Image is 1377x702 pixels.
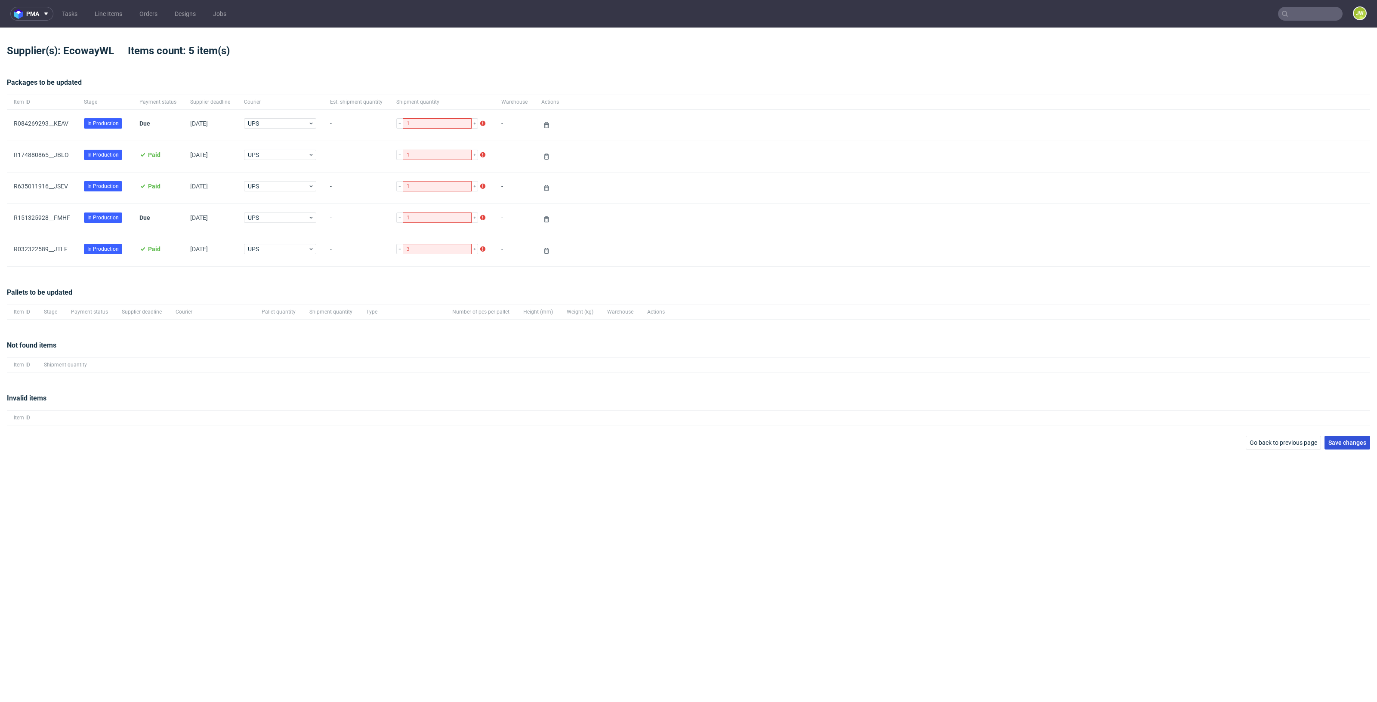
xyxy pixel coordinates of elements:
[244,99,316,106] span: Courier
[607,308,633,316] span: Warehouse
[190,183,208,190] span: [DATE]
[1328,440,1366,446] span: Save changes
[14,151,69,158] a: R174880865__JBLO
[10,7,53,21] button: pma
[7,393,1370,410] div: Invalid items
[452,308,509,316] span: Number of pcs per pallet
[190,120,208,127] span: [DATE]
[501,183,528,193] span: -
[208,7,232,21] a: Jobs
[541,99,559,106] span: Actions
[366,308,438,316] span: Type
[71,308,108,316] span: Payment status
[501,246,528,256] span: -
[1246,436,1321,450] button: Go back to previous page
[57,7,83,21] a: Tasks
[501,99,528,106] span: Warehouse
[87,182,119,190] span: In Production
[309,308,352,316] span: Shipment quantity
[190,99,230,106] span: Supplier deadline
[26,11,39,17] span: pma
[14,99,70,106] span: Item ID
[190,214,208,221] span: [DATE]
[139,120,150,127] span: Due
[248,245,308,253] span: UPS
[647,308,665,316] span: Actions
[14,9,26,19] img: logo
[14,414,30,422] span: Item ID
[14,308,30,316] span: Item ID
[1250,440,1317,446] span: Go back to previous page
[128,45,244,57] span: Items count: 5 item(s)
[87,214,119,222] span: In Production
[7,45,128,57] span: Supplier(s): EcowayWL
[176,308,248,316] span: Courier
[139,214,150,221] span: Due
[190,246,208,252] span: [DATE]
[330,151,383,162] span: -
[190,151,208,158] span: [DATE]
[330,120,383,130] span: -
[170,7,201,21] a: Designs
[248,213,308,222] span: UPS
[139,99,176,106] span: Payment status
[90,7,127,21] a: Line Items
[7,77,1370,95] div: Packages to be updated
[134,7,163,21] a: Orders
[14,361,30,369] span: Item ID
[501,151,528,162] span: -
[87,120,119,127] span: In Production
[1325,436,1370,450] button: Save changes
[330,183,383,193] span: -
[87,245,119,253] span: In Production
[330,246,383,256] span: -
[148,183,161,190] span: Paid
[14,246,68,252] a: R032322589__JTLF
[148,151,161,158] span: Paid
[501,120,528,130] span: -
[523,308,553,316] span: Height (mm)
[44,308,57,316] span: Stage
[567,308,593,316] span: Weight (kg)
[330,99,383,106] span: Est. shipment quantity
[262,308,296,316] span: Pallet quantity
[122,308,162,316] span: Supplier deadline
[148,246,161,252] span: Paid
[1354,7,1366,19] figcaption: JW
[248,151,308,159] span: UPS
[14,183,68,190] a: R635011916__JSEV
[87,151,119,159] span: In Production
[248,119,308,128] span: UPS
[14,214,70,221] a: R151325928__FMHF
[84,99,126,106] span: Stage
[7,340,1370,357] div: Not found items
[330,214,383,225] span: -
[44,361,87,369] span: Shipment quantity
[396,99,488,106] span: Shipment quantity
[7,287,1370,305] div: Pallets to be updated
[14,120,68,127] a: R084269293__KEAV
[248,182,308,191] span: UPS
[501,214,528,225] span: -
